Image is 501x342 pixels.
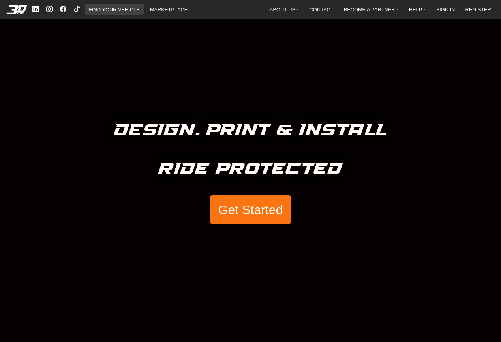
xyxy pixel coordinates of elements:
[462,4,494,15] a: REGISTER
[147,4,195,15] a: MARKETPLACE
[114,118,387,144] h5: Design. Print & Install
[210,195,291,225] button: Get Started
[158,156,343,182] h5: Ride Protected
[406,4,429,15] a: HELP
[433,4,458,15] a: SIGN IN
[266,4,302,15] a: ABOUT US
[341,4,402,15] a: BECOME A PARTNER
[306,4,337,15] a: CONTACT
[86,4,143,15] a: FIND YOUR VEHICLE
